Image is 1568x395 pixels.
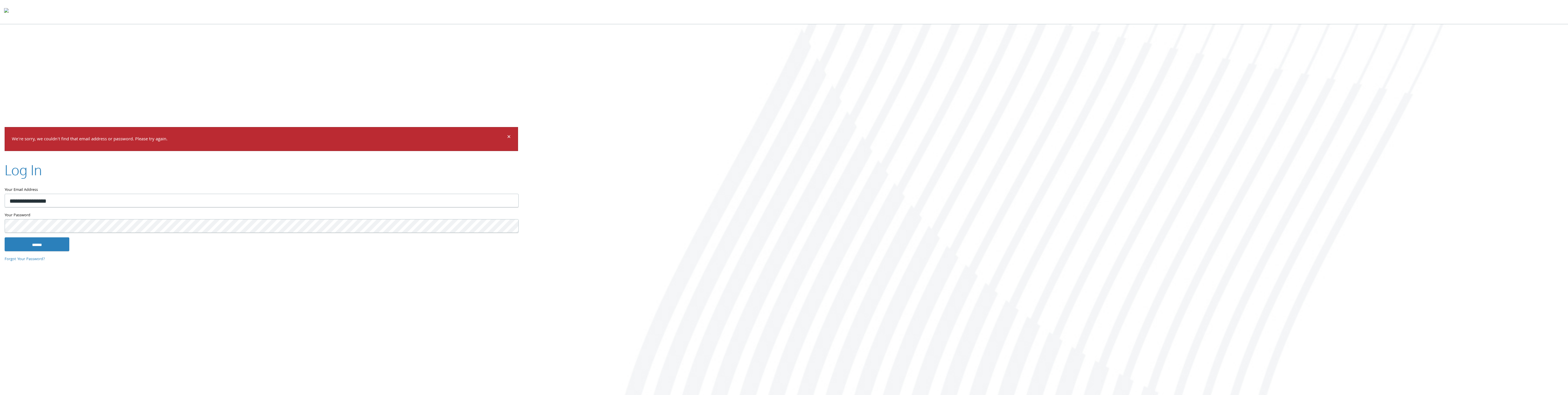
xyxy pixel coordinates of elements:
[507,132,511,143] span: ×
[4,6,9,18] img: todyl-logo-dark.svg
[507,134,511,141] button: Dismiss alert
[5,256,45,262] a: Forgot Your Password?
[5,160,42,180] h2: Log In
[5,212,518,219] label: Your Password
[12,135,506,144] p: We're sorry, we couldn't find that email address or password. Please try again.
